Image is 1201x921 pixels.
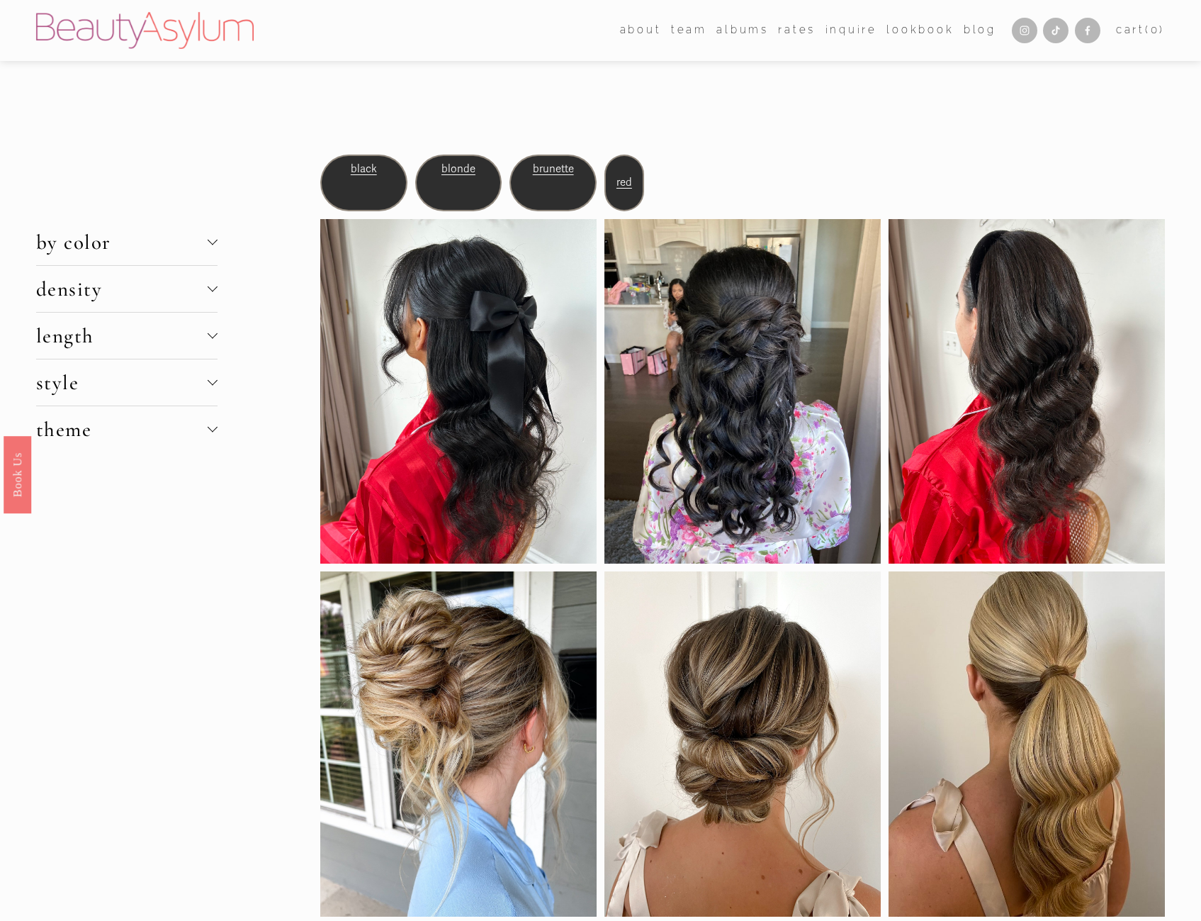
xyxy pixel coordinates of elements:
button: style [36,359,218,406]
a: folder dropdown [620,20,662,41]
a: folder dropdown [671,20,707,41]
img: Beauty Asylum | Bridal Hair &amp; Makeup Charlotte &amp; Atlanta [36,12,254,49]
span: team [671,21,707,40]
a: brunette [533,162,574,175]
span: style [36,370,208,395]
span: 0 [1151,23,1160,36]
span: about [620,21,662,40]
a: Instagram [1012,18,1037,43]
span: ( ) [1145,23,1165,36]
button: by color [36,219,218,265]
a: black [351,162,377,175]
button: theme [36,406,218,452]
span: length [36,323,208,348]
a: Blog [964,20,996,41]
a: Book Us [4,435,31,513]
span: density [36,277,208,301]
a: blonde [441,162,475,175]
a: Rates [778,20,816,41]
a: TikTok [1043,18,1069,43]
span: by color [36,230,208,255]
button: length [36,313,218,359]
a: red [616,176,632,189]
a: Facebook [1075,18,1100,43]
a: albums [716,20,768,41]
span: theme [36,417,208,442]
a: 0 items in cart [1116,21,1165,40]
a: Lookbook [886,20,954,41]
a: Inquire [825,20,877,41]
button: density [36,266,218,312]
